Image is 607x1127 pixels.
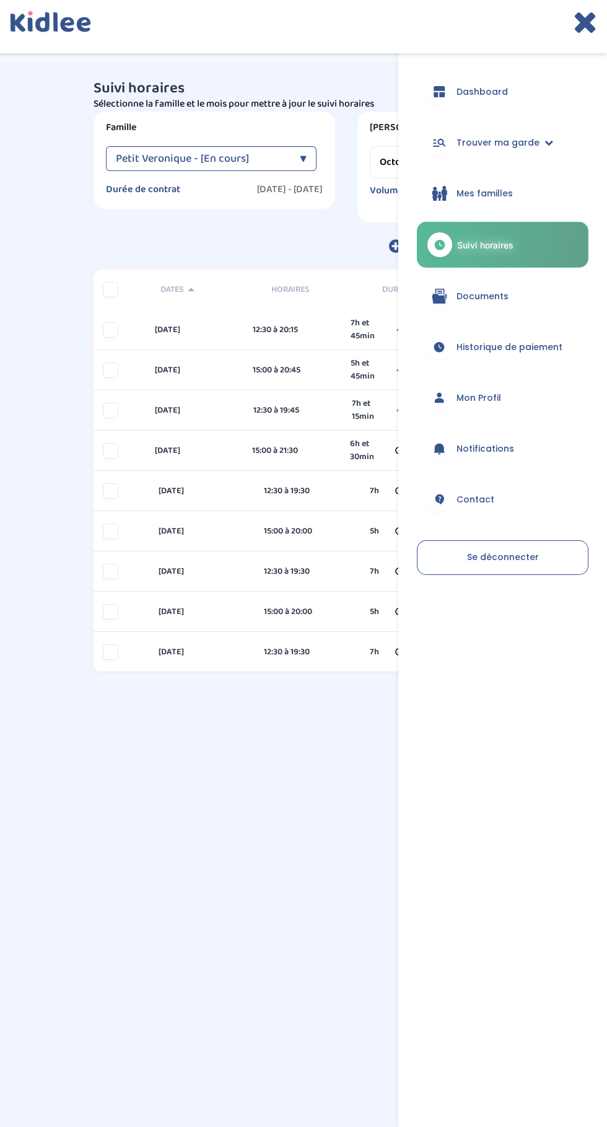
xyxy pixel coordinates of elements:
[253,404,333,417] div: 12:30 à 19:45
[257,183,323,196] label: [DATE] - [DATE]
[456,136,539,149] span: Trouver ma garde
[417,222,588,268] a: Suivi horaires
[106,183,180,196] label: Durée de contrat
[456,392,501,405] span: Mon Profil
[417,171,588,216] a: Mes familles
[149,646,255,659] div: [DATE]
[151,283,262,296] div: Dates
[456,86,508,99] span: Dashboard
[149,605,255,618] div: [DATE]
[370,605,379,618] span: 5h
[146,364,243,377] div: [DATE]
[146,444,243,457] div: [DATE]
[370,485,379,498] span: 7h
[370,185,478,197] label: Volume de cette période
[373,283,417,296] div: Durée
[300,146,307,171] div: ▼
[417,375,588,420] a: Mon Profil
[351,357,380,383] span: 5h et 45min
[370,525,379,538] span: 5h
[253,364,332,377] div: 15:00 à 20:45
[149,565,255,578] div: [DATE]
[417,325,588,369] a: Historique de paiement
[271,283,364,296] span: Horaires
[467,551,539,563] span: Se déconnecter
[146,404,244,417] div: [DATE]
[417,274,588,318] a: Documents
[456,442,514,455] span: Notifications
[351,317,380,343] span: 7h et 45min
[149,485,255,498] div: [DATE]
[116,146,249,171] span: Petit Veronique - [En cours]
[106,121,323,134] label: Famille
[417,477,588,522] a: Contact
[264,565,351,578] div: 12:30 à 19:30
[456,187,513,200] span: Mes familles
[457,239,513,252] span: Suivi horaires
[417,540,588,575] a: Se déconnecter
[264,525,351,538] div: 15:00 à 20:00
[352,397,380,423] span: 7h et 15min
[456,493,494,506] span: Contact
[370,121,501,134] label: [PERSON_NAME] affichée
[417,426,588,471] a: Notifications
[370,232,513,260] button: Ajouter un horaire
[417,69,588,114] a: Dashboard
[417,120,588,165] a: Trouver ma garde
[94,81,513,97] h3: Suivi horaires
[252,444,331,457] div: 15:00 à 21:30
[149,525,255,538] div: [DATE]
[370,646,379,659] span: 7h
[264,605,351,618] div: 15:00 à 20:00
[264,646,351,659] div: 12:30 à 19:30
[146,323,243,336] div: [DATE]
[456,341,562,354] span: Historique de paiement
[253,323,332,336] div: 12:30 à 20:15
[370,565,379,578] span: 7h
[264,485,351,498] div: 12:30 à 19:30
[456,290,509,303] span: Documents
[94,97,513,112] p: Sélectionne la famille et le mois pour mettre à jour le suivi horaires
[350,437,379,463] span: 6h et 30min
